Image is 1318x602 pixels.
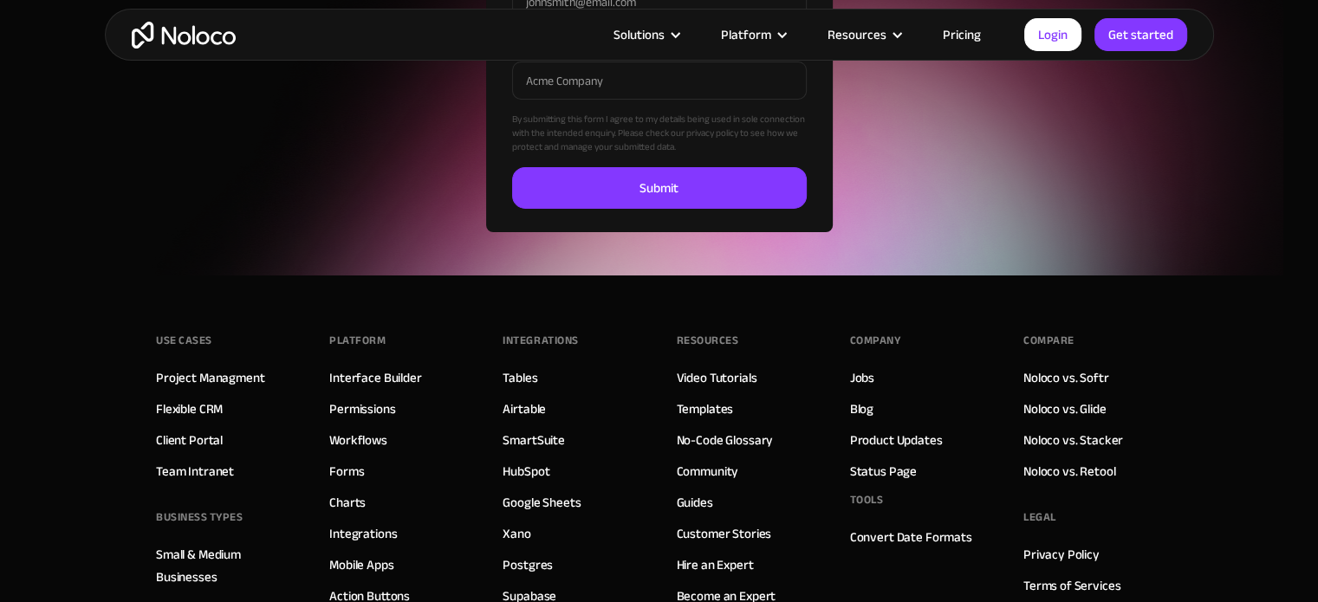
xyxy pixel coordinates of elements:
[1023,398,1107,420] a: Noloco vs. Glide
[677,491,713,514] a: Guides
[850,327,901,353] div: Company
[156,460,234,482] a: Team Intranet
[503,398,546,420] a: Airtable
[677,398,734,420] a: Templates
[677,327,739,353] div: Resources
[1023,366,1109,389] a: Noloco vs. Softr
[156,429,223,451] a: Client Portal
[329,522,397,545] a: Integrations
[329,327,386,353] div: Platform
[828,23,886,46] div: Resources
[329,491,366,514] a: Charts
[512,61,807,167] div: By submitting this form I agree to my details being used in sole connection with the intended enq...
[699,23,806,46] div: Platform
[156,504,243,530] div: BUSINESS TYPES
[850,526,972,548] a: Convert Date Formats
[512,167,807,209] input: Submit
[512,61,807,100] input: Acme Company
[503,429,565,451] a: SmartSuite
[503,460,549,482] a: HubSpot
[614,23,665,46] div: Solutions
[1023,429,1123,451] a: Noloco vs. Stacker
[1024,18,1081,51] a: Login
[921,23,1003,46] a: Pricing
[1023,504,1056,530] div: Legal
[1023,327,1075,353] div: Compare
[503,366,537,389] a: Tables
[503,327,578,353] div: INTEGRATIONS
[329,460,364,482] a: Forms
[1094,18,1187,51] a: Get started
[677,429,774,451] a: No-Code Glossary
[721,23,771,46] div: Platform
[850,429,943,451] a: Product Updates
[677,460,739,482] a: Community
[850,487,884,513] div: Tools
[592,23,699,46] div: Solutions
[329,398,395,420] a: Permissions
[1023,574,1120,597] a: Terms of Services
[156,398,223,420] a: Flexible CRM
[503,491,581,514] a: Google Sheets
[329,553,393,576] a: Mobile Apps
[503,522,530,545] a: Xano
[503,553,553,576] a: Postgres
[677,522,772,545] a: Customer Stories
[1023,543,1100,566] a: Privacy Policy
[329,429,387,451] a: Workflows
[850,460,917,482] a: Status Page
[132,22,236,49] a: home
[677,366,757,389] a: Video Tutorials
[1023,460,1115,482] a: Noloco vs. Retool
[850,398,873,420] a: Blog
[806,23,921,46] div: Resources
[329,366,421,389] a: Interface Builder
[156,366,264,389] a: Project Managment
[677,553,754,576] a: Hire an Expert
[156,327,212,353] div: Use Cases
[850,366,874,389] a: Jobs
[156,543,295,588] a: Small & Medium Businesses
